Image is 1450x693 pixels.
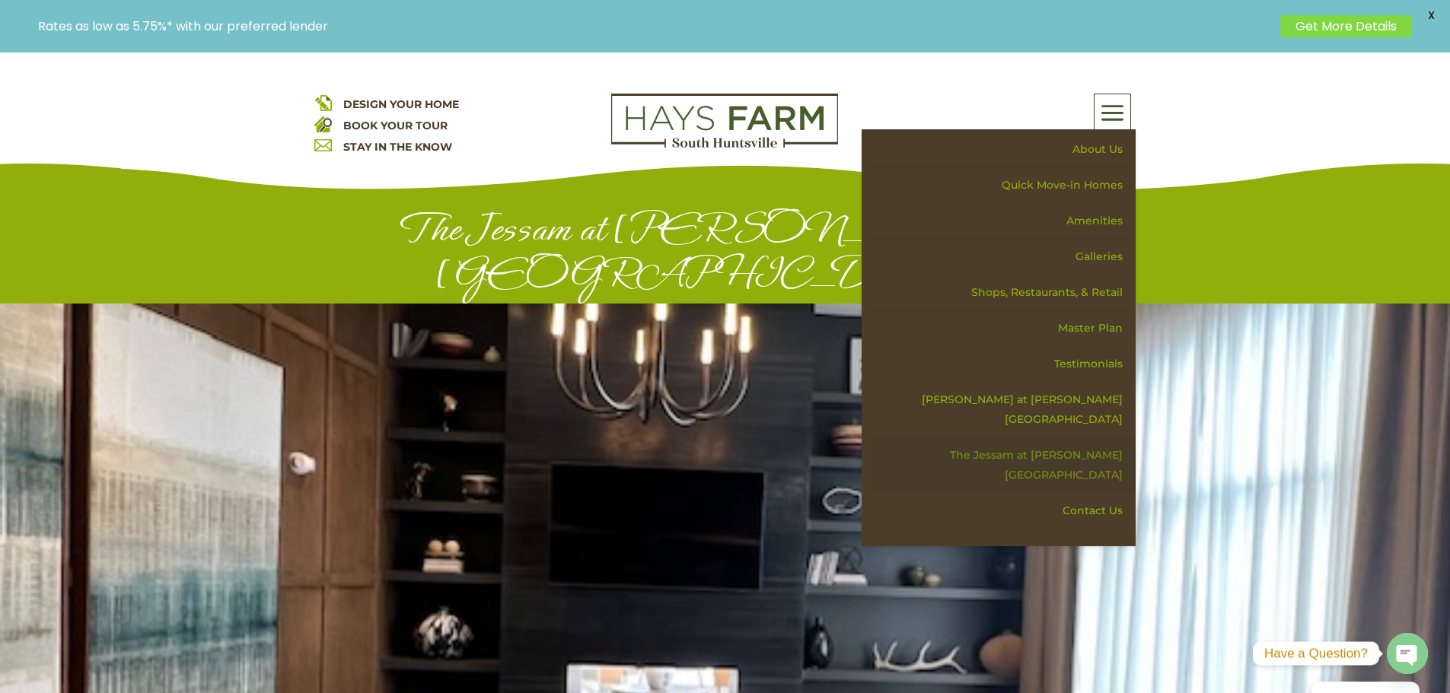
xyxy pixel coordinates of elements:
[872,167,1136,203] a: Quick Move-in Homes
[872,437,1136,493] a: The Jessam at [PERSON_NAME][GEOGRAPHIC_DATA]
[343,140,452,154] a: STAY IN THE KNOW
[872,239,1136,275] a: Galleries
[872,275,1136,310] a: Shops, Restaurants, & Retail
[1420,4,1442,27] span: X
[343,97,459,111] a: DESIGN YOUR HOME
[314,206,1136,304] h1: The Jessam at [PERSON_NAME][GEOGRAPHIC_DATA]
[314,94,332,111] img: design your home
[1280,15,1412,37] a: Get More Details
[872,346,1136,382] a: Testimonials
[872,132,1136,167] a: About Us
[343,119,448,132] a: BOOK YOUR TOUR
[872,203,1136,239] a: Amenities
[38,19,1273,33] p: Rates as low as 5.75%* with our preferred lender
[314,115,332,132] img: book your home tour
[872,493,1136,529] a: Contact Us
[872,382,1136,437] a: [PERSON_NAME] at [PERSON_NAME][GEOGRAPHIC_DATA]
[872,310,1136,346] a: Master Plan
[611,94,838,148] img: Logo
[611,138,838,151] a: hays farm homes huntsville development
